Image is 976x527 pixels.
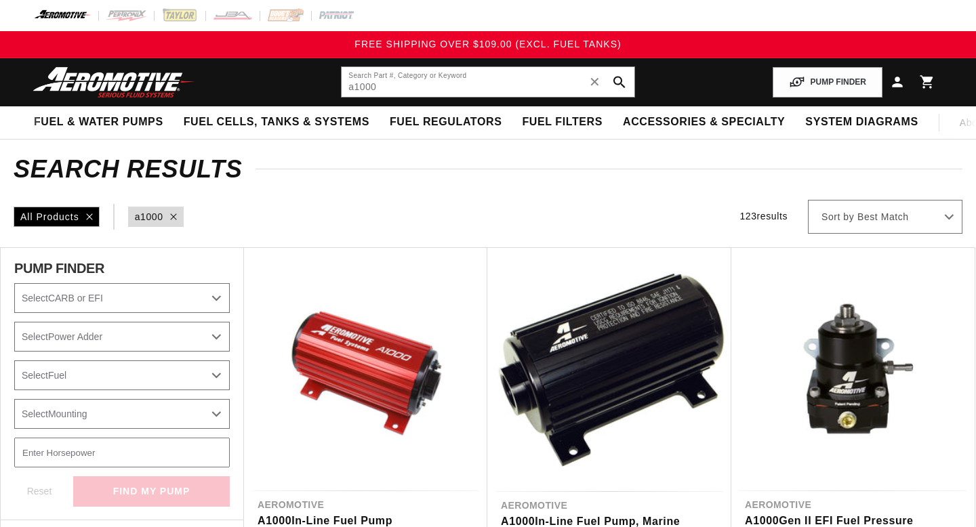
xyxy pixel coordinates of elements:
[14,283,230,313] select: CARB or EFI
[739,211,788,222] span: 123 results
[522,115,603,129] span: Fuel Filters
[14,159,962,180] h2: Search Results
[34,115,163,129] span: Fuel & Water Pumps
[14,207,100,227] div: All Products
[29,66,199,98] img: Aeromotive
[24,106,174,138] summary: Fuel & Water Pumps
[795,106,928,138] summary: System Diagrams
[342,67,634,97] input: Search by Part Number, Category or Keyword
[14,399,230,429] select: Mounting
[773,67,882,98] button: PUMP FINDER
[613,106,795,138] summary: Accessories & Specialty
[14,360,230,390] select: Fuel
[174,106,380,138] summary: Fuel Cells, Tanks & Systems
[821,211,854,224] span: Sort by
[380,106,512,138] summary: Fuel Regulators
[512,106,613,138] summary: Fuel Filters
[805,115,918,129] span: System Diagrams
[623,115,785,129] span: Accessories & Specialty
[354,39,621,49] span: FREE SHIPPING OVER $109.00 (EXCL. FUEL TANKS)
[14,438,230,467] input: Enter Horsepower
[390,115,502,129] span: Fuel Regulators
[14,261,104,275] span: PUMP FINDER
[589,71,601,93] span: ✕
[135,209,163,224] a: a1000
[808,200,962,234] select: Sort by
[605,67,634,97] button: search button
[184,115,369,129] span: Fuel Cells, Tanks & Systems
[14,322,230,352] select: Power Adder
